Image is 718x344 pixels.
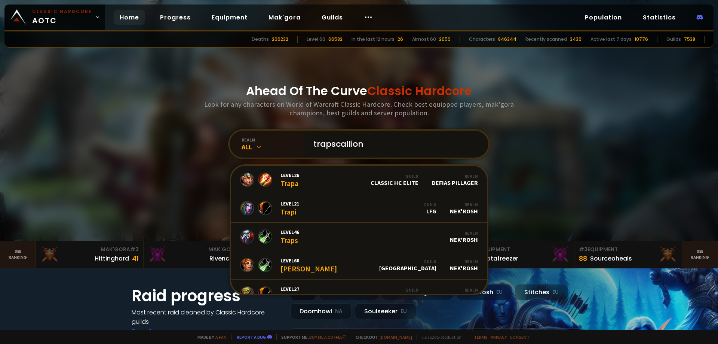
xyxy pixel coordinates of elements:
a: Guilds [316,10,349,25]
a: Buy me a coffee [309,334,346,340]
div: Guild [423,202,436,207]
h1: Raid progress [132,284,281,308]
span: AOTC [32,8,92,26]
h3: Look for any characters on World of Warcraft Classic Hardcore. Check best equipped players, mak'g... [201,100,517,117]
div: 10776 [635,36,648,43]
input: Search a character... [309,131,479,158]
a: [DOMAIN_NAME] [380,334,412,340]
span: Level 46 [280,229,299,235]
div: Characters [469,36,495,43]
div: Soulseeker [355,303,416,319]
div: All [242,143,304,151]
h1: Ahead Of The Curve [246,82,472,100]
a: Equipment [206,10,254,25]
span: Level 26 [280,172,299,179]
div: Nek'Rosh [450,230,478,243]
div: Notafreezer [482,254,518,263]
div: Nek'Rosh [450,202,478,215]
a: Progress [154,10,197,25]
div: Nek'Rosh [456,284,512,300]
div: Trapd [280,286,299,302]
h4: Most recent raid cleaned by Classic Hardcore guilds [132,308,281,326]
div: 66582 [328,36,343,43]
div: Trapa [280,172,299,188]
div: Guilds [666,36,681,43]
div: In the last 12 hours [352,36,395,43]
a: Report a bug [237,334,266,340]
div: Stitches [515,284,568,300]
a: Home [114,10,145,25]
div: Classic HC Elite [371,173,418,186]
a: Consent [510,334,530,340]
a: Level27TrapdGuildKnights TemplarRealmDefias Pillager [231,280,487,308]
div: Level 60 [307,36,325,43]
div: Realm [450,230,478,236]
div: Defias Pillager [432,173,478,186]
div: Realm [450,202,478,207]
a: Level26TrapaGuildClassic HC EliteRealmDefias Pillager [231,166,487,194]
span: # 3 [130,246,139,253]
div: Realm [432,173,478,179]
div: Nek'Rosh [450,259,478,272]
div: Traps [280,229,299,245]
span: Made by [193,334,227,340]
span: Classic Hardcore [367,82,472,99]
a: Classic HardcoreAOTC [4,4,105,30]
a: Seeranking [682,241,718,268]
div: Equipment [471,246,570,253]
span: Level 27 [280,286,299,292]
a: See all progress [132,327,180,335]
a: Terms [474,334,488,340]
span: Checkout [351,334,412,340]
div: Hittinghard [95,254,129,263]
small: EU [496,289,503,296]
div: Mak'Gora [148,246,246,253]
div: Deaths [252,36,269,43]
small: Classic Hardcore [32,8,92,15]
div: 88 [579,253,587,264]
a: Level46TrapsRealmNek'Rosh [231,223,487,251]
span: Level 60 [280,257,337,264]
div: LFG [423,202,436,215]
small: EU [401,308,407,315]
div: 2059 [439,36,451,43]
span: # 3 [579,246,587,253]
div: Realm [432,287,478,293]
div: 41 [132,253,139,264]
div: Realm [450,259,478,264]
a: Mak'Gora#3Hittinghard41 [36,241,144,268]
div: 7538 [684,36,695,43]
div: Guild [371,173,418,179]
small: EU [552,289,559,296]
a: Privacy [491,334,507,340]
div: Rivench [209,254,233,263]
span: v. d752d5 - production [417,334,461,340]
div: Recently scanned [525,36,567,43]
div: realm [242,137,304,143]
div: Doomhowl [290,303,352,319]
span: Support me, [276,334,346,340]
small: NA [335,308,343,315]
div: Guild [367,287,418,293]
div: [GEOGRAPHIC_DATA] [379,259,436,272]
div: Active last 7 days [590,36,632,43]
a: Level60[PERSON_NAME]Guild[GEOGRAPHIC_DATA]RealmNek'Rosh [231,251,487,280]
a: Mak'Gora#2Rivench100 [144,241,251,268]
div: 846344 [498,36,516,43]
div: Trapi [280,200,299,216]
div: Sourceoheals [590,254,632,263]
a: Level21TrapiGuildLFGRealmNek'Rosh [231,194,487,223]
div: [PERSON_NAME] [280,257,337,273]
div: 206232 [272,36,288,43]
div: Almost 60 [412,36,436,43]
a: Statistics [637,10,682,25]
span: Level 21 [280,200,299,207]
a: #3Equipment88Sourceoheals [574,241,682,268]
div: Mak'Gora [40,246,139,253]
div: Guild [379,259,436,264]
div: 3439 [570,36,582,43]
a: #2Equipment88Notafreezer [467,241,574,268]
a: Mak'gora [263,10,307,25]
div: Equipment [579,246,677,253]
a: a fan [215,334,227,340]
